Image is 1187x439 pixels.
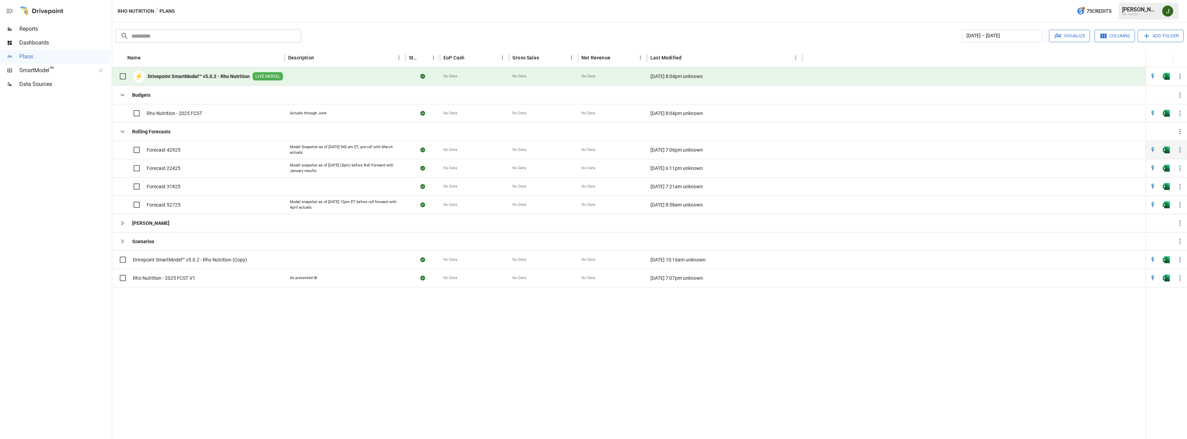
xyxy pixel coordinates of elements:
[581,257,595,263] span: No Data
[1149,183,1156,190] div: Open in Quick Edit
[290,163,400,173] div: Model snapshot as of [DATE] (5pm) before Roll Forward with January results.
[133,275,195,281] span: Rho Nutrition - 2025 FCST V1
[290,199,400,210] div: Model snapshot as of [DATE] 12pm ET before roll forward with April actuals.
[1163,73,1170,80] div: Open in Excel
[1163,201,1170,208] img: excel-icon.76473adf.svg
[512,55,539,60] div: Gross Sales
[540,53,549,63] button: Sort
[49,65,54,74] span: ™
[1087,7,1111,16] span: 75 Credits
[1149,146,1156,153] div: Open in Quick Edit
[132,92,150,98] b: Budgets
[1163,165,1170,172] div: Open in Excel
[1163,201,1170,208] div: Open in Excel
[682,53,692,63] button: Sort
[443,74,457,79] span: No Data
[1163,146,1170,153] div: Open in Excel
[147,165,180,172] span: Forecast 22425
[443,275,457,281] span: No Data
[581,147,595,153] span: No Data
[1138,30,1184,42] button: Add Folder
[650,55,681,60] div: Last Modified
[443,257,457,263] span: No Data
[498,53,507,63] button: EoP Cash column menu
[118,7,154,16] button: Rho Nutrition
[512,257,526,263] span: No Data
[647,195,802,214] div: [DATE] 8:58am unknown
[647,250,802,269] div: [DATE] 10:16am unknown
[443,165,457,171] span: No Data
[1074,5,1114,18] button: 75Credits
[132,238,154,245] b: Scenarios
[1163,275,1170,281] img: excel-icon.76473adf.svg
[420,73,425,80] div: Sync complete
[443,184,457,189] span: No Data
[19,66,91,75] span: SmartModel
[512,165,526,171] span: No Data
[1177,53,1187,63] button: Sort
[581,165,595,171] span: No Data
[420,183,425,190] div: Sync complete
[443,55,464,60] div: EoP Cash
[1149,201,1156,208] div: Open in Quick Edit
[148,73,250,80] b: Drivepoint SmartModel™ v5.0.2 - Rho Nutrition
[581,275,595,281] span: No Data
[1149,110,1156,117] img: quick-edit-flash.b8aec18c.svg
[1149,256,1156,263] img: quick-edit-flash.b8aec18c.svg
[611,53,621,63] button: Sort
[290,144,400,155] div: Model Snapshot as of [DATE] 945 am ET, pre-roll with March actuals.
[420,110,425,117] div: Sync complete
[647,269,802,287] div: [DATE] 7:07pm unknown
[1149,275,1156,281] div: Open in Quick Edit
[409,55,418,60] div: Status
[1163,275,1170,281] div: Open in Excel
[443,202,457,208] span: No Data
[19,80,110,88] span: Data Sources
[512,111,526,116] span: No Data
[512,275,526,281] span: No Data
[465,53,475,63] button: Sort
[147,183,180,190] span: Forecast 31825
[1163,110,1170,117] div: Open in Excel
[581,55,610,60] div: Net Revenue
[132,220,169,227] b: [PERSON_NAME]
[127,55,141,60] div: Name
[19,39,110,47] span: Dashboards
[19,25,110,33] span: Reports
[1163,183,1170,190] img: excel-icon.76473adf.svg
[1149,73,1156,80] img: quick-edit-flash.b8aec18c.svg
[1149,165,1156,172] img: quick-edit-flash.b8aec18c.svg
[567,53,576,63] button: Gross Sales column menu
[1158,1,1177,21] button: Jane Zazvonova
[429,53,438,63] button: Status column menu
[420,201,425,208] div: Sync complete
[581,202,595,208] span: No Data
[581,111,595,116] span: No Data
[420,146,425,153] div: Sync complete
[141,53,151,63] button: Sort
[512,74,526,79] span: No Data
[1149,165,1156,172] div: Open in Quick Edit
[420,256,425,263] div: Sync complete
[133,70,145,83] div: ⚡
[647,177,802,195] div: [DATE] 7:21am unknown
[1095,30,1135,42] button: Columns
[19,53,110,61] span: Plans
[512,147,526,153] span: No Data
[1122,13,1158,16] div: Rho Nutrition
[791,53,801,63] button: Last Modified column menu
[1149,110,1156,117] div: Open in Quick Edit
[1163,183,1170,190] div: Open in Excel
[1163,256,1170,263] div: Open in Excel
[147,201,180,208] span: Forecast 52725
[315,53,324,63] button: Sort
[253,73,283,80] span: LIVE MODEL
[420,275,425,281] div: Sync complete
[581,74,595,79] span: No Data
[1163,73,1170,80] img: excel-icon.76473adf.svg
[1149,256,1156,263] div: Open in Quick Edit
[1163,256,1170,263] img: excel-icon.76473adf.svg
[133,256,247,263] span: Drivepoint SmartModel™ v5.0.2 - Rho Nutrition (Copy)
[443,147,457,153] span: No Data
[443,111,457,116] span: No Data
